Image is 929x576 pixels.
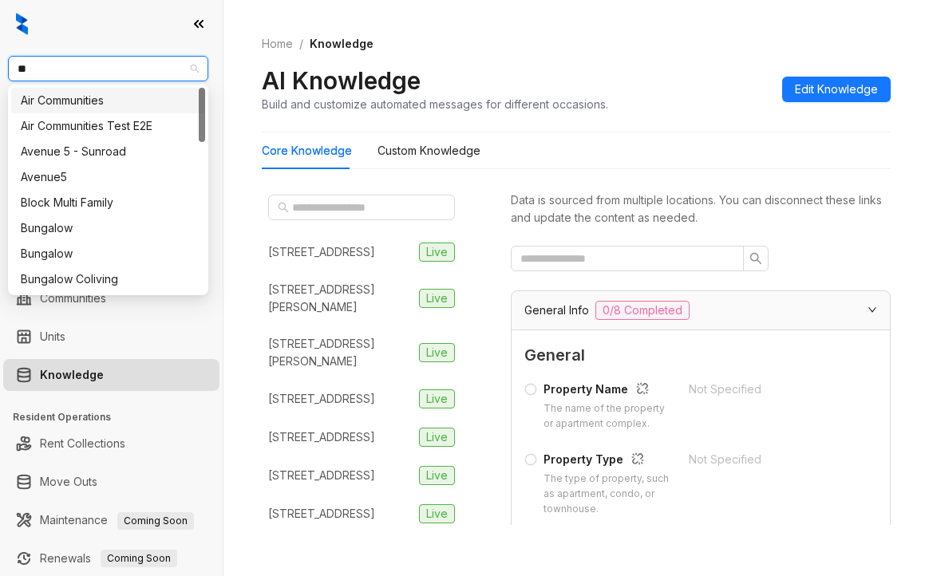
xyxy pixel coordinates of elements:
div: Avenue5 [21,168,196,186]
a: Knowledge [40,359,104,391]
div: Data is sourced from multiple locations. You can disconnect these links and update the content as... [511,191,891,227]
li: Renewals [3,542,219,574]
li: Rent Collections [3,428,219,460]
div: [STREET_ADDRESS][PERSON_NAME] [268,335,413,370]
li: / [299,35,303,53]
span: 0/8 Completed [595,301,690,320]
div: [STREET_ADDRESS] [268,390,375,408]
h3: Resident Operations [13,410,223,424]
a: Home [259,35,296,53]
span: expanded [868,305,877,314]
div: Bungalow [21,245,196,262]
div: General Info0/8 Completed [512,291,890,329]
div: Avenue 5 - Sunroad [11,139,205,164]
div: Air Communities [11,88,205,113]
div: [STREET_ADDRESS] [268,505,375,523]
li: Leads [3,107,219,139]
li: Collections [3,214,219,246]
span: General Info [524,302,589,319]
div: Bungalow [11,241,205,266]
div: Not Specified [689,381,834,398]
div: The type of property, such as apartment, condo, or townhouse. [544,471,670,517]
div: Block Multi Family [11,190,205,215]
span: Live [419,504,455,523]
li: Knowledge [3,359,219,391]
a: Communities [40,282,106,314]
span: Live [419,243,455,262]
a: Units [40,321,65,353]
span: General [524,343,877,368]
div: Build and customize automated messages for different occasions. [262,96,608,112]
span: Coming Soon [101,550,177,567]
div: Air Communities Test E2E [11,113,205,139]
div: [STREET_ADDRESS] [268,243,375,261]
div: The name of the property or apartment complex. [544,401,670,432]
li: Leasing [3,176,219,207]
li: Units [3,321,219,353]
span: Coming Soon [117,512,194,530]
div: Bungalow Coliving [21,270,196,288]
span: Edit Knowledge [795,81,878,98]
span: Live [419,428,455,447]
div: Custom Knowledge [378,142,480,160]
div: Bungalow Coliving [11,266,205,292]
li: Communities [3,282,219,314]
div: Avenue 5 - Sunroad [21,143,196,160]
div: Avenue5 [11,164,205,190]
div: [STREET_ADDRESS] [268,428,375,446]
div: Air Communities Test E2E [21,117,196,135]
div: Block Multi Family [21,194,196,211]
span: Knowledge [310,37,374,50]
span: Live [419,343,455,362]
span: Live [419,389,455,408]
div: Air Communities [21,92,196,109]
li: Move Outs [3,466,219,498]
div: [STREET_ADDRESS] [268,467,375,484]
span: search [278,202,289,213]
span: Live [419,466,455,485]
div: Core Knowledge [262,142,352,160]
div: Bungalow [21,219,196,237]
div: Property Type [544,451,670,471]
button: Edit Knowledge [782,77,891,102]
li: Maintenance [3,504,219,536]
div: Property Name [544,381,670,401]
img: logo [16,13,28,35]
a: Rent Collections [40,428,125,460]
a: Move Outs [40,466,97,498]
h2: AI Knowledge [262,65,421,96]
div: Not Specified [689,451,834,468]
span: search [749,252,762,265]
span: Live [419,289,455,308]
div: Bungalow [11,215,205,241]
a: RenewalsComing Soon [40,542,177,574]
div: [STREET_ADDRESS][PERSON_NAME] [268,281,413,316]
